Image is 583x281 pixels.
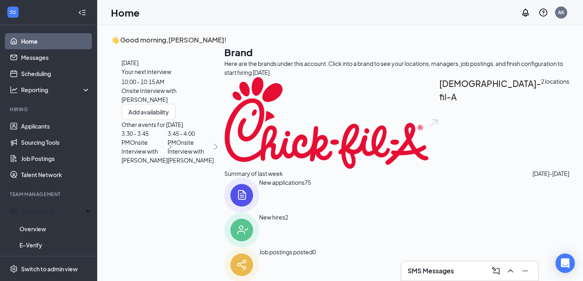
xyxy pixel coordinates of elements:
span: Onsite Interview with [PERSON_NAME] [168,139,214,164]
span: Onsite Interview with [PERSON_NAME] [121,139,168,164]
img: icon [224,213,259,247]
div: Here are the brands under this account. Click into a brand to see your locations, managers, job p... [224,59,569,77]
span: 3:30 - 3:45 PM [121,130,149,146]
div: Hiring [10,106,89,113]
div: New applications [259,178,304,213]
span: Onsite Interview with [PERSON_NAME] [121,87,177,103]
button: Minimize [519,264,532,277]
a: Applicants [21,118,90,134]
div: Team Management [10,191,89,198]
a: Onboarding Documents [19,253,90,269]
a: Job Postings [21,150,90,167]
svg: QuestionInfo [538,8,548,17]
button: ComposeMessage [489,264,502,277]
button: ChevronUp [504,264,517,277]
h1: Brand [224,45,569,59]
span: [DATE] [121,58,214,67]
svg: ComposeMessage [491,266,501,276]
svg: UserCheck [10,207,18,215]
img: open.6027fd2a22e1237b5b06.svg [429,77,439,169]
span: 2 locations [541,77,569,169]
a: Home [21,33,90,49]
svg: Settings [10,265,18,273]
svg: Minimize [520,266,530,276]
svg: Notifications [521,8,530,17]
h2: [DEMOGRAPHIC_DATA]-fil-A [439,77,541,169]
h1: Home [111,6,140,19]
a: Overview [19,221,90,237]
span: 10:00 - 10:15 AM [121,78,164,85]
img: icon [224,178,259,213]
span: 75 [304,178,311,213]
span: Your next interview [121,68,171,75]
div: Switch to admin view [21,265,78,273]
div: Open Intercom Messenger [555,254,575,273]
img: Chick-fil-A [224,77,429,169]
a: Sourcing Tools [21,134,90,150]
a: E-Verify [19,237,90,253]
span: Summary of last week [224,169,283,178]
svg: WorkstreamLogo [9,8,17,16]
div: Onboarding [22,207,83,215]
h3: SMS Messages [408,266,454,275]
svg: Collapse [78,8,86,17]
span: [DATE] - [DATE] [532,169,569,178]
div: Reporting [21,86,91,94]
h3: 👋 Good morning, [PERSON_NAME] ! [111,35,569,45]
svg: Analysis [10,86,18,94]
a: Talent Network [21,167,90,183]
span: 2 [285,213,288,247]
div: New hires [259,213,285,247]
a: Messages [21,49,90,65]
span: Other events for [DATE] [121,120,214,129]
div: AK [558,9,564,16]
svg: ChevronUp [506,266,515,276]
span: 3:45 - 4:00 PM [168,130,195,146]
a: Scheduling [21,65,90,82]
button: Add availability [121,104,176,120]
